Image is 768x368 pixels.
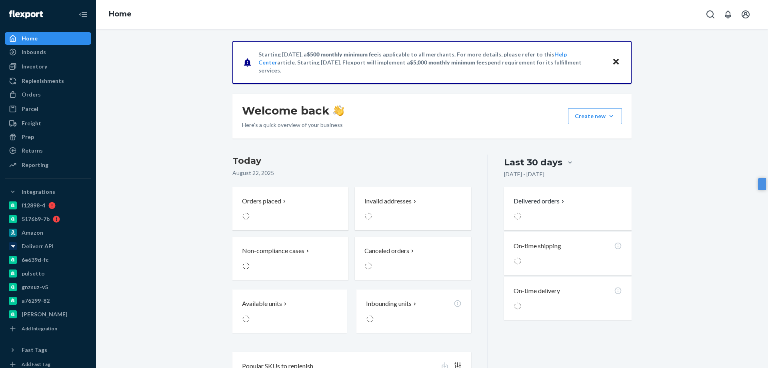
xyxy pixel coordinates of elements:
button: Close [611,56,621,68]
div: Inventory [22,62,47,70]
button: Open account menu [738,6,754,22]
p: On-time delivery [514,286,560,296]
a: pulsetto [5,267,91,280]
div: Home [22,34,38,42]
div: Prep [22,133,34,141]
button: Inbounding units [356,290,471,333]
a: Inbounds [5,46,91,58]
a: Returns [5,144,91,157]
div: 6e639d-fc [22,256,48,264]
a: Home [109,10,132,18]
a: Prep [5,131,91,143]
div: Last 30 days [504,156,562,169]
p: Canceled orders [364,246,409,255]
div: Orders [22,90,41,99]
a: 6e639d-fc [5,253,91,266]
a: Reporting [5,159,91,171]
button: Fast Tags [5,344,91,356]
div: pulsetto [22,269,45,278]
p: Invalid addresses [364,197,412,206]
a: Home [5,32,91,45]
button: Integrations [5,185,91,198]
div: Inbounds [22,48,46,56]
div: 5176b9-7b [22,215,50,223]
a: Freight [5,117,91,130]
p: Non-compliance cases [242,246,304,255]
button: Delivered orders [514,197,566,206]
p: On-time shipping [514,241,561,251]
div: Returns [22,147,43,155]
button: Create new [568,108,622,124]
div: Freight [22,119,41,127]
button: Open notifications [720,6,736,22]
img: Flexport logo [9,10,43,18]
a: Add Integration [5,324,91,334]
a: Deliverr API [5,240,91,253]
img: hand-wave emoji [333,105,344,116]
p: Starting [DATE], a is applicable to all merchants. For more details, please refer to this article... [258,50,604,74]
ol: breadcrumbs [102,3,138,26]
p: [DATE] - [DATE] [504,170,544,178]
a: a76299-82 [5,294,91,307]
div: Replenishments [22,77,64,85]
button: Open Search Box [702,6,718,22]
button: Available units [232,290,347,333]
button: Orders placed [232,187,348,230]
button: Non-compliance cases [232,237,348,280]
h1: Welcome back [242,103,344,118]
div: Amazon [22,229,43,237]
button: Invalid addresses [355,187,471,230]
a: Amazon [5,226,91,239]
div: Reporting [22,161,48,169]
h3: Today [232,155,471,167]
div: a76299-82 [22,297,50,305]
div: Fast Tags [22,346,47,354]
span: $5,000 monthly minimum fee [410,59,485,66]
span: $500 monthly minimum fee [307,51,377,58]
a: f12898-4 [5,199,91,212]
a: Parcel [5,103,91,115]
a: 5176b9-7b [5,213,91,225]
div: gnzsuz-v5 [22,283,48,291]
div: Integrations [22,188,55,196]
div: [PERSON_NAME] [22,310,68,318]
p: Orders placed [242,197,281,206]
div: Parcel [22,105,38,113]
a: gnzsuz-v5 [5,281,91,294]
div: Deliverr API [22,242,54,250]
a: Orders [5,88,91,101]
p: Here’s a quick overview of your business [242,121,344,129]
div: f12898-4 [22,201,45,209]
a: [PERSON_NAME] [5,308,91,321]
div: Add Integration [22,325,57,332]
p: August 22, 2025 [232,169,471,177]
a: Replenishments [5,74,91,87]
button: Close Navigation [75,6,91,22]
p: Inbounding units [366,299,412,308]
button: Canceled orders [355,237,471,280]
div: Add Fast Tag [22,361,50,368]
p: Available units [242,299,282,308]
a: Inventory [5,60,91,73]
